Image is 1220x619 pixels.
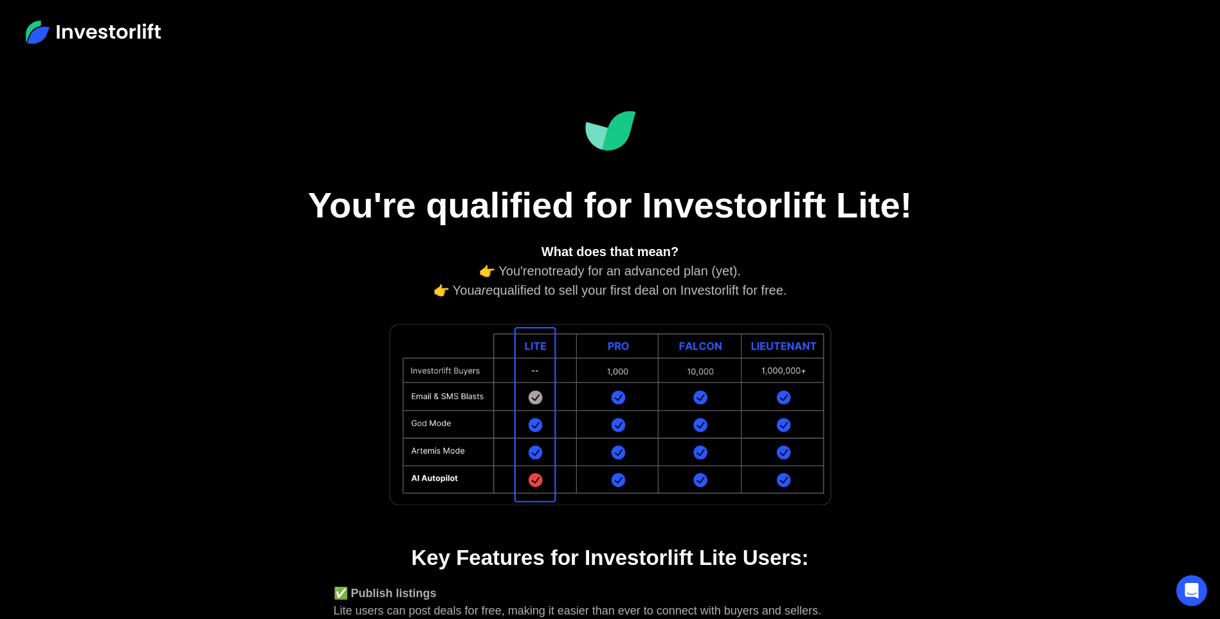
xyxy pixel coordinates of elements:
[1176,575,1207,606] div: Open Intercom Messenger
[542,245,678,259] strong: What does that mean?
[475,283,493,297] em: are
[411,546,808,569] strong: Key Features for Investorlift Lite Users:
[334,242,887,300] div: 👉 You're ready for an advanced plan (yet). 👉 You qualified to sell your first deal on Investorlif...
[289,183,932,226] h1: You're qualified for Investorlift Lite!
[334,587,437,600] strong: ✅ Publish listings
[534,264,552,278] em: not
[585,111,636,151] img: Investorlift Dashboard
